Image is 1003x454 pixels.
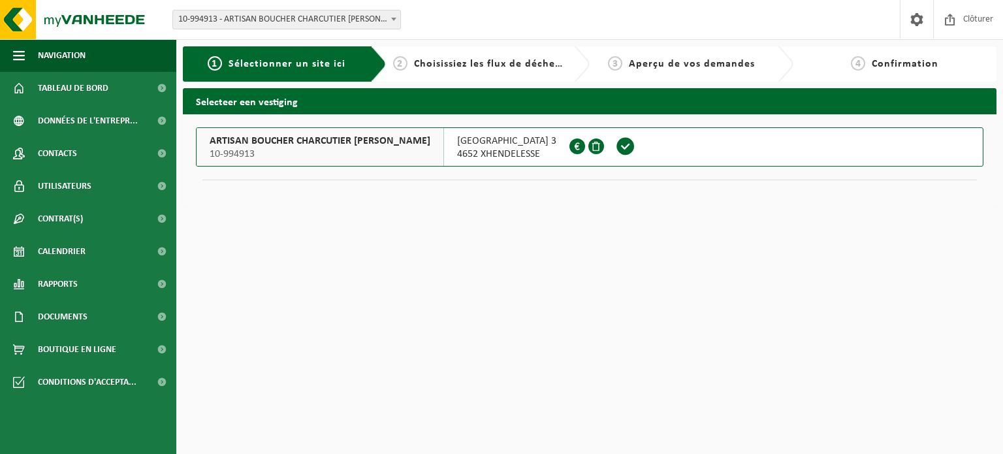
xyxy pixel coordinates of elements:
[414,59,631,69] span: Choisissiez les flux de déchets et récipients
[210,148,430,161] span: 10-994913
[851,56,865,71] span: 4
[393,56,407,71] span: 2
[210,135,430,148] span: ARTISAN BOUCHER CHARCUTIER [PERSON_NAME]
[872,59,938,69] span: Confirmation
[229,59,345,69] span: Sélectionner un site ici
[38,72,108,105] span: Tableau de bord
[38,170,91,203] span: Utilisateurs
[38,366,136,398] span: Conditions d'accepta...
[608,56,622,71] span: 3
[457,135,556,148] span: [GEOGRAPHIC_DATA] 3
[173,10,400,29] span: 10-994913 - ARTISAN BOUCHER CHARCUTIER MYRIAM DELHAYE - XHENDELESSE
[38,268,78,300] span: Rapports
[38,105,138,137] span: Données de l'entrepr...
[457,148,556,161] span: 4652 XHENDELESSE
[38,39,86,72] span: Navigation
[38,235,86,268] span: Calendrier
[38,333,116,366] span: Boutique en ligne
[38,137,77,170] span: Contacts
[183,88,996,114] h2: Selecteer een vestiging
[196,127,983,167] button: ARTISAN BOUCHER CHARCUTIER [PERSON_NAME] 10-994913 [GEOGRAPHIC_DATA] 34652 XHENDELESSE
[208,56,222,71] span: 1
[629,59,755,69] span: Aperçu de vos demandes
[38,203,83,235] span: Contrat(s)
[38,300,88,333] span: Documents
[172,10,401,29] span: 10-994913 - ARTISAN BOUCHER CHARCUTIER MYRIAM DELHAYE - XHENDELESSE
